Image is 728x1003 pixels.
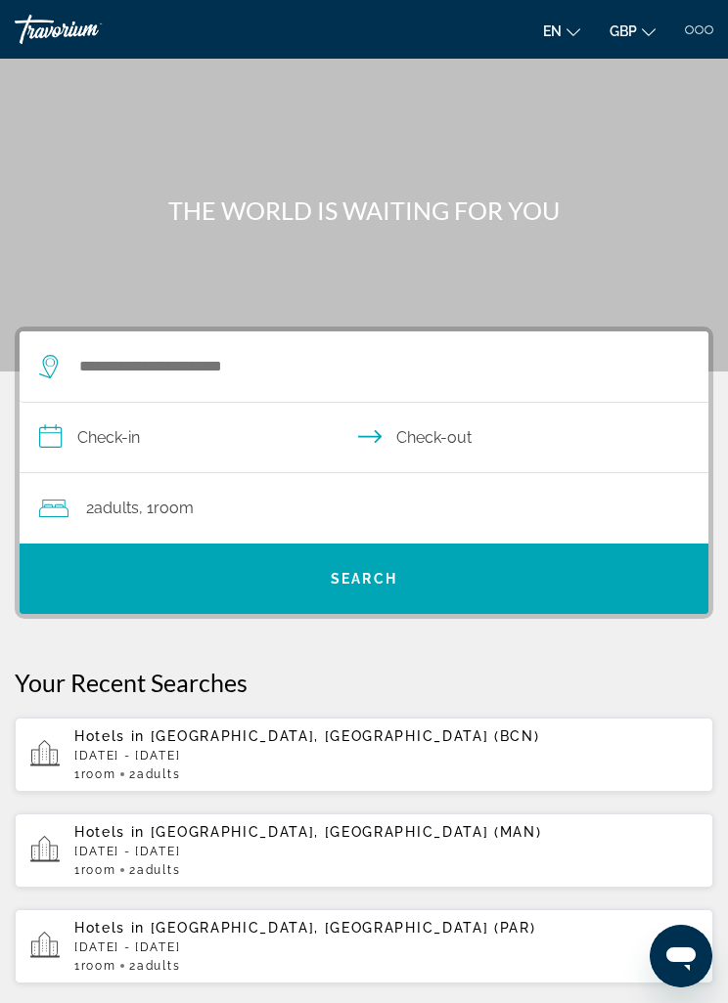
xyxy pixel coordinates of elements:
button: Change language [543,17,580,45]
span: 2 [129,863,180,877]
span: 1 [74,767,115,781]
span: Adults [94,499,139,517]
button: Hotels in [GEOGRAPHIC_DATA], [GEOGRAPHIC_DATA] (PAR)[DATE] - [DATE]1Room2Adults [15,908,713,984]
span: Room [81,959,116,973]
span: 1 [74,959,115,973]
button: Change currency [610,17,656,45]
span: en [543,23,562,39]
span: 2 [129,959,180,973]
p: [DATE] - [DATE] [74,940,698,954]
span: Room [81,863,116,877]
span: Adults [137,767,180,781]
h1: THE WORLD IS WAITING FOR YOU [15,196,713,225]
button: Hotels in [GEOGRAPHIC_DATA], [GEOGRAPHIC_DATA] (MAN)[DATE] - [DATE]1Room2Adults [15,812,713,889]
span: Room [81,767,116,781]
p: [DATE] - [DATE] [74,845,698,858]
span: GBP [610,23,637,39]
button: Select check in and out date [20,403,708,473]
a: Travorium [15,15,161,44]
span: 1 [74,863,115,877]
input: Search hotel destination [77,352,660,381]
span: Search [331,571,397,587]
span: , 1 [139,495,194,522]
p: [DATE] - [DATE] [74,749,698,763]
span: Room [154,499,194,517]
span: Adults [137,863,180,877]
button: Hotels in [GEOGRAPHIC_DATA], [GEOGRAPHIC_DATA] (BCN)[DATE] - [DATE]1Room2Adults [15,717,713,793]
span: [GEOGRAPHIC_DATA], [GEOGRAPHIC_DATA] (PAR) [151,920,536,936]
p: Your Recent Searches [15,668,713,697]
div: Search widget [20,331,708,614]
button: Search [20,544,708,614]
span: Hotels in [74,824,145,840]
span: Hotels in [74,920,145,936]
span: Hotels in [74,728,145,744]
button: Travelers: 2 adults, 0 children [20,473,708,544]
span: 2 [129,767,180,781]
span: 2 [86,495,139,522]
span: [GEOGRAPHIC_DATA], [GEOGRAPHIC_DATA] (BCN) [151,728,540,744]
span: [GEOGRAPHIC_DATA], [GEOGRAPHIC_DATA] (MAN) [151,824,542,840]
iframe: Button to launch messaging window [650,925,712,987]
span: Adults [137,959,180,973]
